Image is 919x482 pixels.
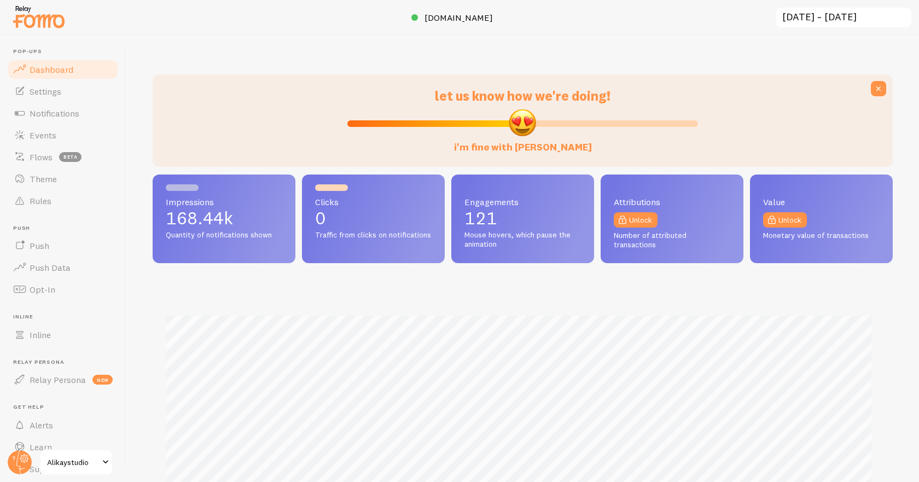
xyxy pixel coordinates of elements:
[30,64,73,75] span: Dashboard
[464,210,581,227] p: 121
[763,212,807,228] a: Unlock
[166,198,282,206] span: Impressions
[30,152,53,162] span: Flows
[166,210,282,227] p: 168.44k
[13,313,119,321] span: Inline
[7,278,119,300] a: Opt-In
[30,130,56,141] span: Events
[30,420,53,431] span: Alerts
[614,198,730,206] span: Attributions
[30,173,57,184] span: Theme
[30,108,79,119] span: Notifications
[30,284,55,295] span: Opt-In
[30,374,86,385] span: Relay Persona
[614,231,730,250] span: Number of attributed transactions
[763,198,880,206] span: Value
[30,240,49,251] span: Push
[30,86,61,97] span: Settings
[7,146,119,168] a: Flows beta
[13,225,119,232] span: Push
[435,88,610,104] span: let us know how we're doing!
[7,369,119,391] a: Relay Persona new
[7,124,119,146] a: Events
[39,449,113,475] a: Alikaystudio
[315,210,432,227] p: 0
[614,212,658,228] a: Unlock
[7,436,119,458] a: Learn
[30,442,52,452] span: Learn
[13,404,119,411] span: Get Help
[7,414,119,436] a: Alerts
[7,80,119,102] a: Settings
[92,375,113,385] span: new
[464,198,581,206] span: Engagements
[763,231,880,241] span: Monetary value of transactions
[166,230,282,240] span: Quantity of notifications shown
[7,324,119,346] a: Inline
[454,130,592,154] label: i'm fine with [PERSON_NAME]
[508,108,537,137] img: emoji.png
[7,235,119,257] a: Push
[47,456,99,469] span: Alikaystudio
[30,329,51,340] span: Inline
[315,198,432,206] span: Clicks
[464,230,581,249] span: Mouse hovers, which pause the animation
[7,190,119,212] a: Rules
[13,48,119,55] span: Pop-ups
[7,257,119,278] a: Push Data
[7,59,119,80] a: Dashboard
[11,3,66,31] img: fomo-relay-logo-orange.svg
[7,102,119,124] a: Notifications
[30,195,51,206] span: Rules
[7,168,119,190] a: Theme
[30,262,71,273] span: Push Data
[59,152,82,162] span: beta
[315,230,432,240] span: Traffic from clicks on notifications
[13,359,119,366] span: Relay Persona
